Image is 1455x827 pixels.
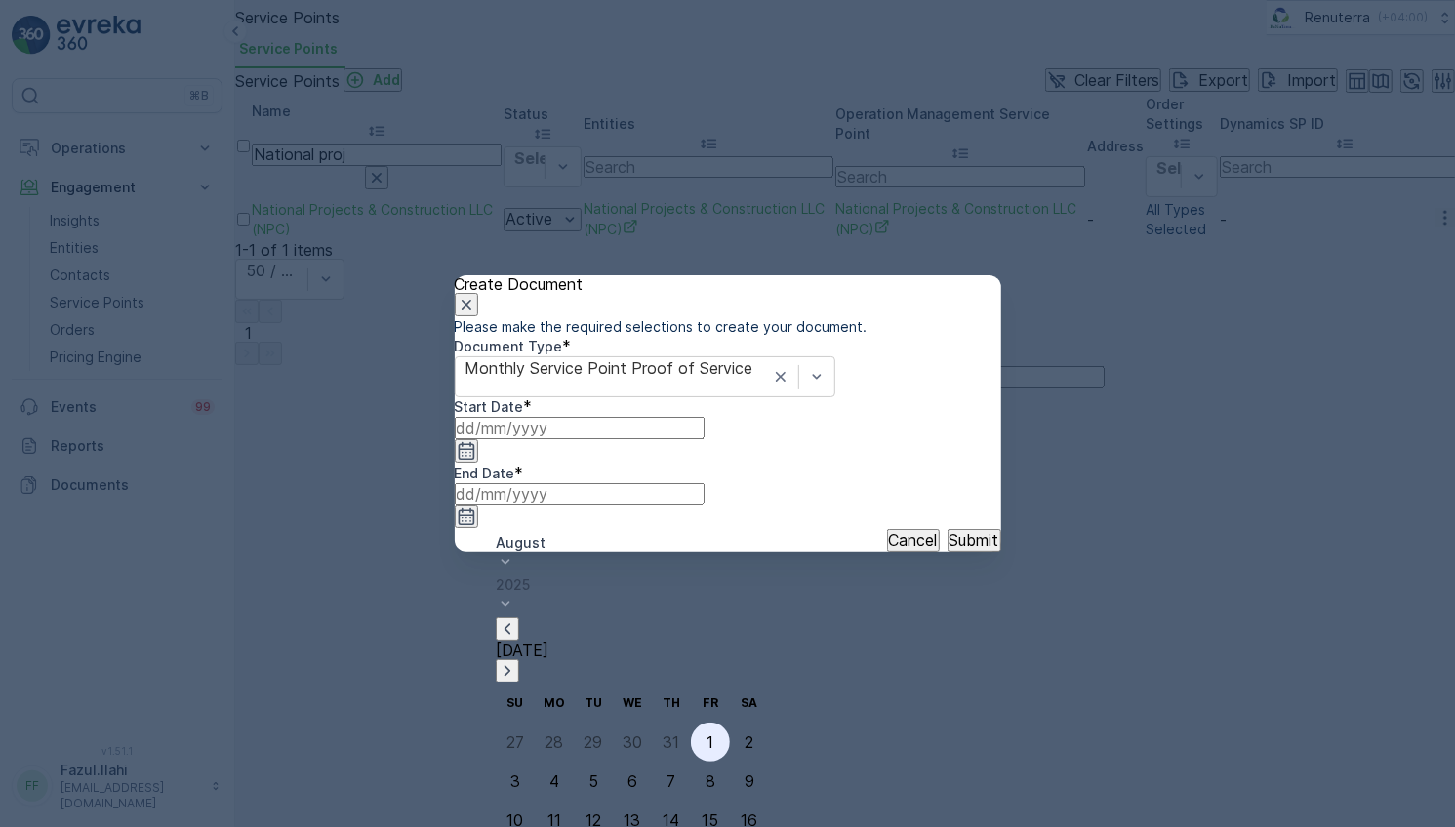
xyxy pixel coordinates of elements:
[664,733,680,751] div: 31
[574,683,613,723] th: Tuesday
[745,772,754,790] div: 9
[455,483,705,505] input: dd/mm/yyyy
[455,465,515,481] label: End Date
[948,529,1001,551] button: Submit
[707,733,714,751] div: 1
[496,683,535,723] th: Sunday
[652,683,691,723] th: Thursday
[496,641,769,659] p: [DATE]
[889,531,938,549] p: Cancel
[455,417,705,438] input: dd/mm/yyyy
[496,533,769,553] p: August
[706,772,715,790] div: 8
[510,772,520,790] div: 3
[546,733,564,751] div: 28
[455,275,1001,293] p: Create Document
[496,575,769,595] p: 2025
[887,529,940,551] button: Cancel
[549,772,559,790] div: 4
[535,683,574,723] th: Monday
[588,772,598,790] div: 5
[455,338,563,354] label: Document Type
[465,359,753,377] div: Monthly Service Point Proof of Service
[627,772,637,790] div: 6
[455,398,524,415] label: Start Date
[506,733,524,751] div: 27
[623,733,642,751] div: 30
[746,733,754,751] div: 2
[613,683,652,723] th: Wednesday
[730,683,769,723] th: Saturday
[691,683,730,723] th: Friday
[585,733,603,751] div: 29
[455,317,1001,337] p: Please make the required selections to create your document.
[667,772,676,790] div: 7
[950,531,999,549] p: Submit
